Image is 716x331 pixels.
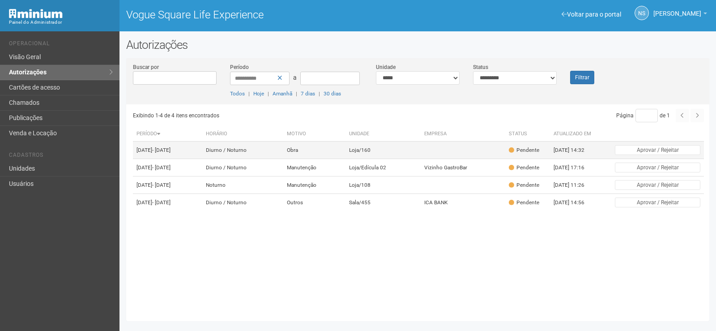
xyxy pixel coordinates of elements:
img: Minium [9,9,63,18]
span: | [296,90,297,97]
th: Motivo [283,127,345,142]
td: Diurno / Noturno [202,194,283,211]
li: Operacional [9,40,113,50]
span: Página de 1 [616,112,670,119]
td: Vizinho GastroBar [421,159,506,176]
a: Voltar para o portal [562,11,621,18]
td: [DATE] [133,159,203,176]
button: Aprovar / Rejeitar [615,163,700,172]
div: Pendente [509,164,539,172]
span: | [248,90,250,97]
a: Amanhã [273,90,292,97]
a: [PERSON_NAME] [653,11,707,18]
li: Cadastros [9,152,113,161]
td: Loja/Edícula 02 [345,159,421,176]
a: 7 dias [301,90,315,97]
td: [DATE] 14:56 [550,194,599,211]
label: Buscar por [133,63,159,71]
td: [DATE] [133,176,203,194]
div: Painel do Administrador [9,18,113,26]
a: 30 dias [324,90,341,97]
button: Aprovar / Rejeitar [615,145,700,155]
td: Sala/455 [345,194,421,211]
td: Outros [283,194,345,211]
td: Diurno / Noturno [202,142,283,159]
th: Atualizado em [550,127,599,142]
a: Hoje [253,90,264,97]
div: Pendente [509,146,539,154]
span: - [DATE] [152,147,170,153]
td: Loja/160 [345,142,421,159]
span: | [268,90,269,97]
td: [DATE] 14:32 [550,142,599,159]
span: Nicolle Silva [653,1,701,17]
td: Loja/108 [345,176,421,194]
td: [DATE] 17:16 [550,159,599,176]
td: ICA BANK [421,194,506,211]
label: Unidade [376,63,396,71]
td: Diurno / Noturno [202,159,283,176]
div: Pendente [509,181,539,189]
td: Noturno [202,176,283,194]
span: - [DATE] [152,182,170,188]
label: Status [473,63,488,71]
a: Todos [230,90,245,97]
span: - [DATE] [152,164,170,171]
th: Status [505,127,550,142]
div: Exibindo 1-4 de 4 itens encontrados [133,109,416,122]
th: Período [133,127,203,142]
a: NS [635,6,649,20]
td: [DATE] 11:26 [550,176,599,194]
h2: Autorizações [126,38,709,52]
span: - [DATE] [152,199,170,206]
td: Manutenção [283,176,345,194]
label: Período [230,63,249,71]
div: Pendente [509,199,539,206]
button: Aprovar / Rejeitar [615,198,700,207]
button: Aprovar / Rejeitar [615,180,700,190]
td: Obra [283,142,345,159]
span: a [293,74,297,81]
th: Empresa [421,127,506,142]
td: Manutenção [283,159,345,176]
th: Horário [202,127,283,142]
button: Filtrar [570,71,594,84]
td: [DATE] [133,194,203,211]
td: [DATE] [133,142,203,159]
h1: Vogue Square Life Experience [126,9,411,21]
span: | [319,90,320,97]
th: Unidade [345,127,421,142]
